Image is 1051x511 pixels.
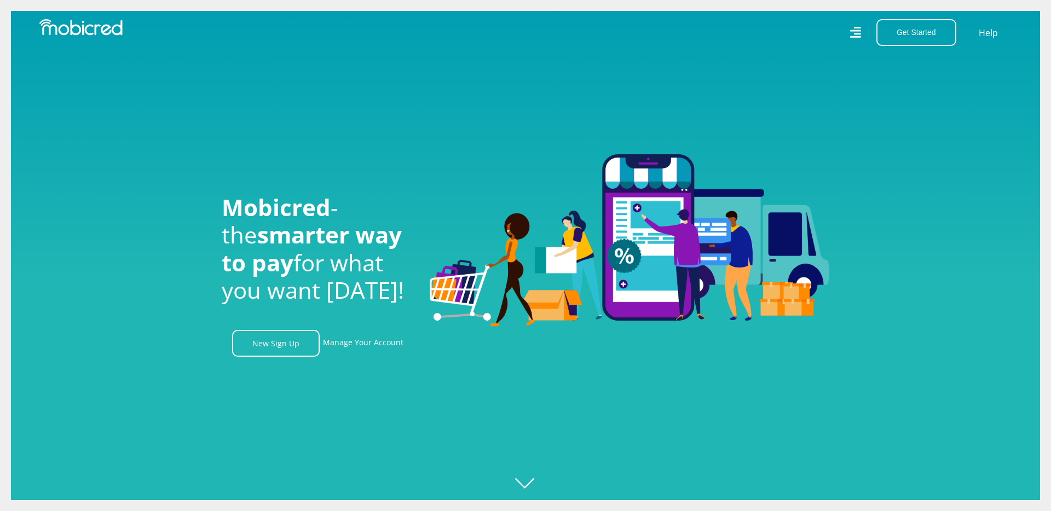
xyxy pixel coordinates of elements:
[430,154,829,327] img: Welcome to Mobicred
[876,19,956,46] button: Get Started
[222,194,413,304] h1: - the for what you want [DATE]!
[39,19,123,36] img: Mobicred
[232,330,320,357] a: New Sign Up
[222,191,331,223] span: Mobicred
[323,330,403,357] a: Manage Your Account
[222,219,402,277] span: smarter way to pay
[978,26,998,40] a: Help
